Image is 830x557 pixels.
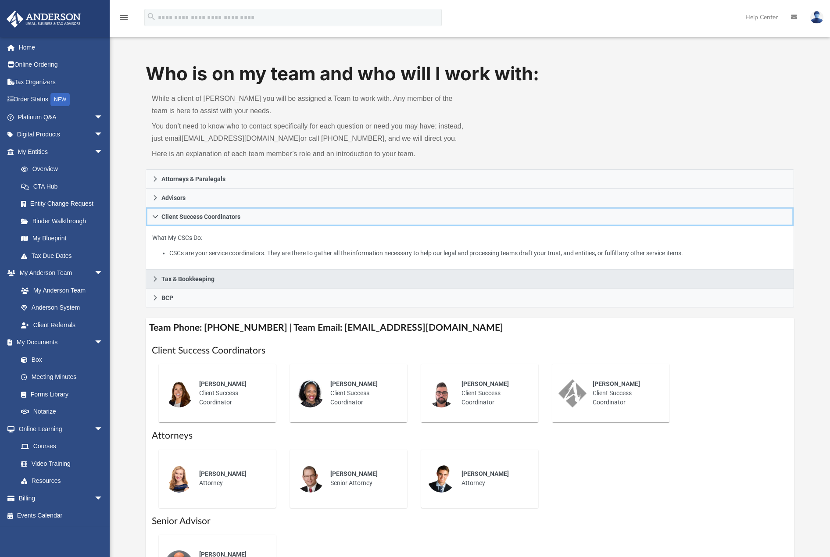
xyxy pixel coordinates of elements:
img: thumbnail [427,379,455,407]
img: thumbnail [296,464,324,493]
p: While a client of [PERSON_NAME] you will be assigned a Team to work with. Any member of the team ... [152,93,464,117]
div: Client Success Coordinator [324,373,401,413]
span: [PERSON_NAME] [330,470,378,477]
a: Advisors [146,189,794,207]
span: arrow_drop_down [94,108,112,126]
a: BCP [146,289,794,307]
a: Tax Due Dates [12,247,116,264]
h4: Team Phone: [PHONE_NUMBER] | Team Email: [EMAIL_ADDRESS][DOMAIN_NAME] [146,318,794,338]
a: My Documentsarrow_drop_down [6,334,112,351]
img: thumbnail [296,379,324,407]
div: Client Success Coordinator [455,373,532,413]
span: [PERSON_NAME] [199,470,247,477]
a: Overview [12,161,116,178]
span: Advisors [161,195,186,201]
a: Client Referrals [12,316,112,334]
h1: Client Success Coordinators [152,344,788,357]
a: Online Learningarrow_drop_down [6,420,112,438]
span: Client Success Coordinators [161,214,240,220]
div: Client Success Coordinator [193,373,270,413]
a: Attorneys & Paralegals [146,169,794,189]
span: arrow_drop_down [94,420,112,438]
i: search [147,12,156,21]
img: thumbnail [165,464,193,493]
a: Courses [12,438,112,455]
a: Digital Productsarrow_drop_down [6,126,116,143]
h1: Attorneys [152,429,788,442]
li: CSCs are your service coordinators. They are there to gather all the information necessary to hel... [169,248,787,259]
div: Attorney [193,463,270,494]
span: Attorneys & Paralegals [161,176,225,182]
h1: Who is on my team and who will I work with: [146,61,794,87]
span: arrow_drop_down [94,264,112,282]
img: thumbnail [558,379,587,407]
span: arrow_drop_down [94,143,112,161]
p: Here is an explanation of each team member’s role and an introduction to your team. [152,148,464,160]
a: Online Ordering [6,56,116,74]
a: CTA Hub [12,178,116,195]
a: Events Calendar [6,507,116,525]
a: My Anderson Teamarrow_drop_down [6,264,112,282]
a: Notarize [12,403,112,421]
img: User Pic [810,11,823,24]
img: thumbnail [427,464,455,493]
a: [EMAIL_ADDRESS][DOMAIN_NAME] [182,135,301,142]
a: My Blueprint [12,230,112,247]
div: NEW [50,93,70,106]
a: Billingarrow_drop_down [6,489,116,507]
a: menu [118,17,129,23]
span: [PERSON_NAME] [462,380,509,387]
span: Tax & Bookkeeping [161,276,215,282]
a: Video Training [12,455,107,472]
div: Attorney [455,463,532,494]
a: Box [12,351,107,368]
a: Tax Organizers [6,73,116,91]
div: Client Success Coordinators [146,226,794,270]
a: My Entitiesarrow_drop_down [6,143,116,161]
p: You don’t need to know who to contact specifically for each question or need you may have; instea... [152,120,464,145]
a: Anderson System [12,299,112,317]
img: Anderson Advisors Platinum Portal [4,11,83,28]
a: Home [6,39,116,56]
a: Platinum Q&Aarrow_drop_down [6,108,116,126]
a: Meeting Minutes [12,368,112,386]
a: Client Success Coordinators [146,207,794,226]
span: [PERSON_NAME] [462,470,509,477]
img: thumbnail [165,379,193,407]
a: Tax & Bookkeeping [146,270,794,289]
p: What My CSCs Do: [152,232,787,259]
div: Client Success Coordinator [587,373,663,413]
span: arrow_drop_down [94,489,112,507]
a: My Anderson Team [12,282,107,299]
span: [PERSON_NAME] [330,380,378,387]
span: arrow_drop_down [94,334,112,352]
a: Forms Library [12,386,107,403]
span: BCP [161,295,173,301]
span: [PERSON_NAME] [593,380,640,387]
a: Resources [12,472,112,490]
h1: Senior Advisor [152,515,788,528]
span: [PERSON_NAME] [199,380,247,387]
a: Order StatusNEW [6,91,116,109]
div: Senior Attorney [324,463,401,494]
span: arrow_drop_down [94,126,112,144]
a: Entity Change Request [12,195,116,213]
a: Binder Walkthrough [12,212,116,230]
i: menu [118,12,129,23]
